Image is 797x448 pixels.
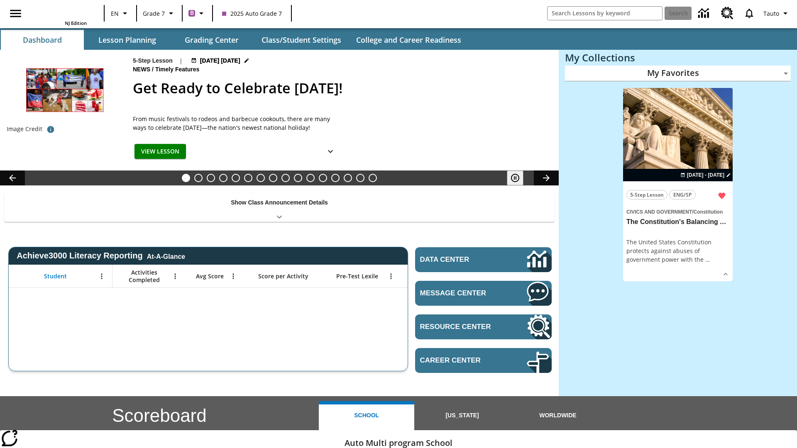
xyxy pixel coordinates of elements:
button: College and Career Readiness [350,30,468,50]
button: Dashboard [1,30,84,50]
p: Show Class Announcement Details [231,198,328,207]
button: Slide 8 Solar Power to the People [269,174,277,182]
span: ENG/SP [673,190,692,199]
button: [US_STATE] [414,401,510,430]
button: Slide 10 Fashion Forward in Ancient Rome [294,174,302,182]
button: Slide 6 Private! Keep Out! [244,174,252,182]
button: Class/Student Settings [255,30,348,50]
div: The United States Constitution protects against abuses of government power with the [626,238,729,264]
a: Notifications [738,2,760,24]
button: Lesson carousel, Next [534,170,559,185]
span: / [692,209,693,215]
button: Profile/Settings [760,6,794,21]
span: Topic: Civics and Government/Constitution [626,207,729,216]
button: Slide 7 The Last Homesteaders [257,174,265,182]
button: Slide 16 Point of View [369,174,377,182]
button: Slide 15 The Constitution's Balancing Act [356,174,364,182]
button: Show Details [322,144,339,159]
button: Language: EN, Select a language [107,6,134,21]
button: Pause [507,170,523,185]
button: Slide 3 Free Returns: A Gain or a Drain? [207,174,215,182]
span: Timely Features [155,65,201,74]
span: Constitution [694,209,723,215]
button: Remove from Favorites [714,188,729,203]
button: 5-Step Lesson [626,190,667,200]
span: B [190,8,194,18]
input: search field [548,7,662,20]
button: Lesson Planning [86,30,169,50]
span: Civics and Government [626,209,692,215]
button: Slide 4 Time for Moon Rules? [219,174,227,182]
button: Grading Center [170,30,253,50]
button: Slide 13 Pre-release lesson [331,174,340,182]
span: | [179,56,183,65]
button: Slide 14 Career Lesson [344,174,352,182]
span: Tauto [763,9,779,18]
span: 2025 Auto Grade 7 [222,9,282,18]
span: News [133,65,152,74]
button: Open Menu [227,270,240,282]
a: Data Center [415,247,552,272]
div: Pause [507,170,532,185]
span: EN [111,9,119,18]
button: Worldwide [510,401,606,430]
button: Open Menu [95,270,108,282]
span: Data Center [420,256,499,264]
p: Image Credit [7,125,42,133]
img: Photos of red foods and of people celebrating Juneteenth at parades, Opal's Walk, and at a rodeo. [7,56,123,122]
span: NJ Edition [65,20,87,26]
button: School [319,401,414,430]
span: Student [44,273,67,280]
span: 5-Step Lesson [630,190,664,199]
a: Data Center [693,2,716,25]
button: ENG/SP [669,190,696,200]
a: Home [33,3,87,20]
div: My Favorites [565,66,791,81]
span: [DATE] [DATE] [200,56,240,65]
button: Image credit: Top, left to right: Aaron of L.A. Photography/Shutterstock; Aaron of L.A. Photograp... [42,122,59,137]
div: At-A-Glance [147,251,185,261]
button: Slide 5 Cruise Ships: Making Waves [232,174,240,182]
button: Open Menu [169,270,181,282]
button: Aug 22 - Aug 22 Choose Dates [679,171,733,179]
span: [DATE] - [DATE] [687,171,724,179]
div: Home [33,2,87,26]
a: Career Center [415,348,552,373]
span: Score per Activity [258,273,308,280]
button: Grade: Grade 7, Select a grade [139,6,179,21]
span: Pre-Test Lexile [336,273,378,280]
button: Slide 11 The Invasion of the Free CD [306,174,315,182]
button: Slide 1 Get Ready to Celebrate Juneteenth! [182,174,190,182]
button: Boost Class color is purple. Change class color [185,6,210,21]
span: Career Center [420,356,502,365]
button: Show Details [719,268,732,280]
span: … [705,256,710,263]
a: Resource Center, Will open in new tab [716,2,738,24]
span: / [152,66,154,73]
span: Resource Center [420,323,502,331]
span: Grade 7 [143,9,165,18]
button: Open Menu [385,270,397,282]
button: Open side menu [3,1,28,26]
div: From music festivals to rodeos and barbecue cookouts, there are many ways to celebrate [DATE]—the... [133,114,340,132]
div: Show Class Announcement Details [4,193,555,222]
button: Slide 2 Back On Earth [194,174,203,182]
a: Resource Center, Will open in new tab [415,314,552,339]
span: Avg Score [196,273,224,280]
a: Message Center [415,281,552,306]
span: Message Center [420,289,502,297]
button: Jul 17 - Jun 30 Choose Dates [189,56,251,65]
span: From music festivals to rodeos and barbecue cookouts, there are many ways to celebrate Juneteenth... [133,114,340,132]
button: View Lesson [134,144,186,159]
h3: My Collections [565,52,791,63]
span: Achieve3000 Literacy Reporting [17,251,185,261]
h3: The Constitution's Balancing Act [626,218,729,226]
p: 5-Step Lesson [133,56,173,65]
h2: Get Ready to Celebrate Juneteenth! [133,78,549,99]
span: Activities Completed [117,269,171,284]
button: Slide 9 Attack of the Terrifying Tomatoes [281,174,290,182]
button: Slide 12 Mixed Practice: Citing Evidence [319,174,327,182]
div: lesson details [623,88,733,282]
